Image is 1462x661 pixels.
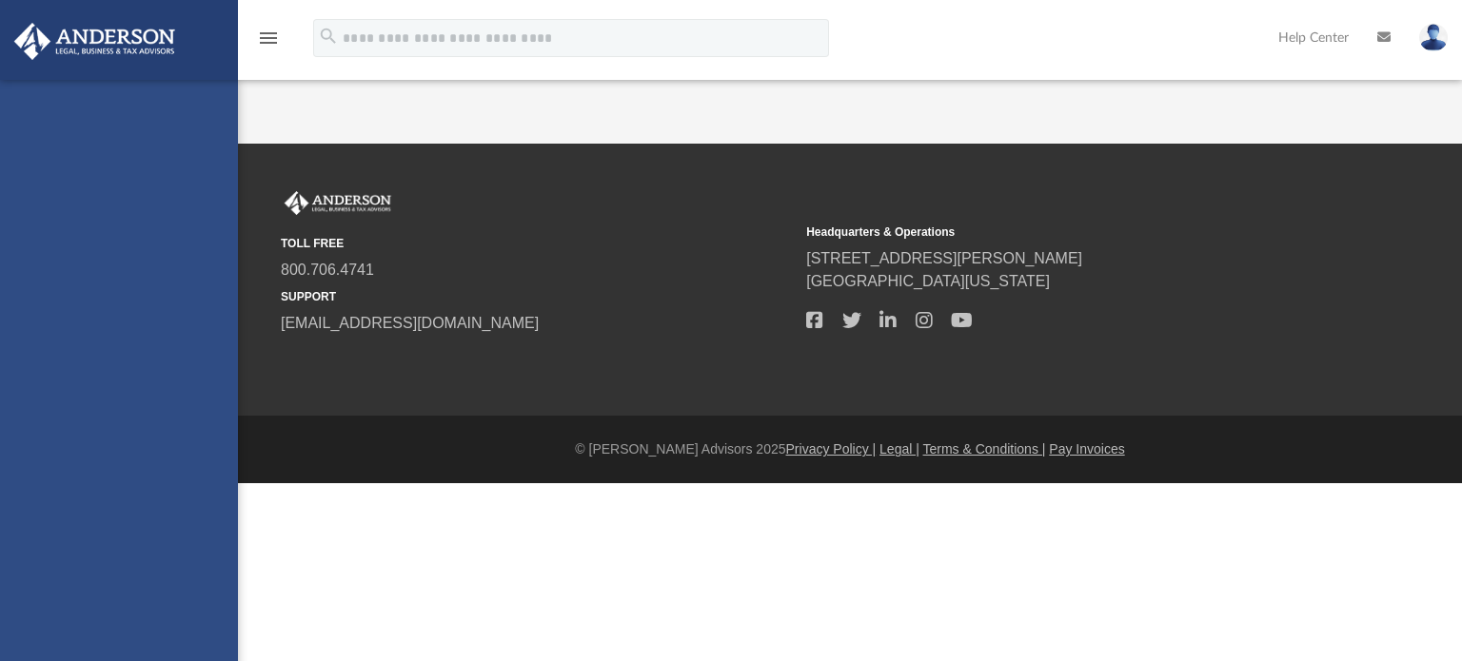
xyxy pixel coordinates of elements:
a: [GEOGRAPHIC_DATA][US_STATE] [806,273,1050,289]
a: menu [257,36,280,49]
small: TOLL FREE [281,235,793,252]
a: [STREET_ADDRESS][PERSON_NAME] [806,250,1082,266]
a: Privacy Policy | [786,441,877,457]
a: Terms & Conditions | [923,441,1046,457]
i: menu [257,27,280,49]
a: [EMAIL_ADDRESS][DOMAIN_NAME] [281,315,539,331]
i: search [318,26,339,47]
img: User Pic [1419,24,1448,51]
img: Anderson Advisors Platinum Portal [9,23,181,60]
small: SUPPORT [281,288,793,305]
a: Pay Invoices [1049,441,1124,457]
a: Legal | [879,441,919,457]
a: 800.706.4741 [281,262,374,278]
div: © [PERSON_NAME] Advisors 2025 [238,439,1462,459]
small: Headquarters & Operations [806,224,1318,241]
img: Anderson Advisors Platinum Portal [281,191,395,216]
